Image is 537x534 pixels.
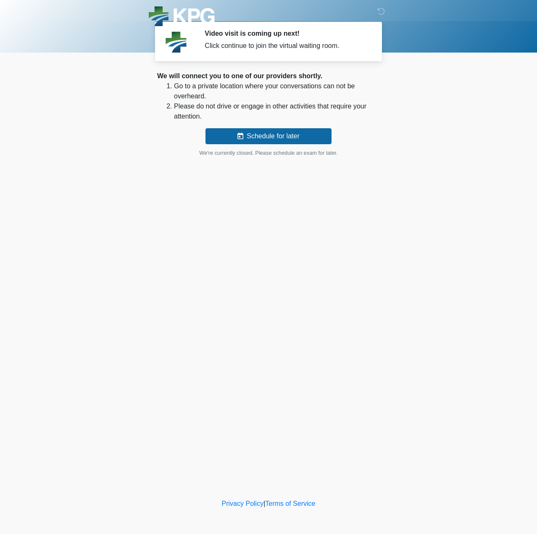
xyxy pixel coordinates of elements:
[199,150,337,156] small: We're currently closed. Please schedule an exam for later.
[174,101,380,122] li: Please do not drive or engage in other activities that require your attention.
[157,71,380,81] div: We will connect you to one of our providers shortly.
[205,128,332,144] button: Schedule for later
[265,500,315,507] a: Terms of Service
[149,6,215,29] img: KPG Healthcare Logo
[222,500,264,507] a: Privacy Policy
[163,29,189,55] img: Agent Avatar
[263,500,265,507] a: |
[205,41,367,51] div: Click continue to join the virtual waiting room.
[174,81,380,101] li: Go to a private location where your conversations can not be overheard.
